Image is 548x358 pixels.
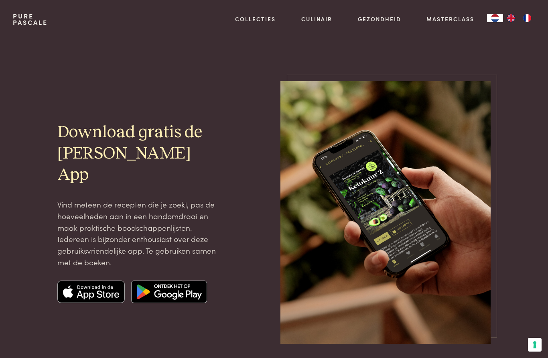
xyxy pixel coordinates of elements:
a: FR [519,14,535,22]
div: Language [487,14,503,22]
a: NL [487,14,503,22]
img: iPhone Mockup 15 [280,81,491,344]
a: PurePascale [13,13,48,26]
img: Apple app store [57,281,125,303]
a: Collecties [235,15,276,23]
img: Google app store [131,281,207,303]
ul: Language list [503,14,535,22]
p: Vind meteen de recepten die je zoekt, pas de hoeveelheden aan in een handomdraai en maak praktisc... [57,199,223,268]
a: Culinair [301,15,332,23]
aside: Language selected: Nederlands [487,14,535,22]
a: EN [503,14,519,22]
a: Gezondheid [358,15,401,23]
a: Masterclass [426,15,474,23]
button: Uw voorkeuren voor toestemming voor trackingtechnologieën [528,338,542,352]
h2: Download gratis de [PERSON_NAME] App [57,122,223,186]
